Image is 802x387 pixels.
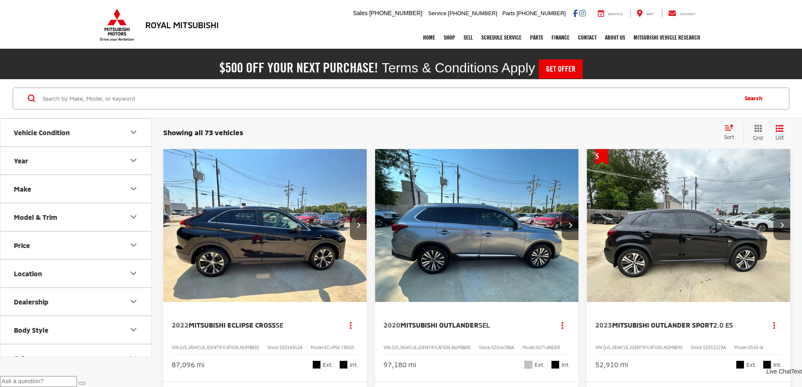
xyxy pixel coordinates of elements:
[180,345,259,350] span: [US_VEHICLE_IDENTIFICATION_NUMBER]
[766,368,791,375] span: Live Chat
[172,360,205,370] div: 87,096 mi
[219,62,378,74] h2: $500 off your next purchase!
[42,88,736,109] input: Search by Make, Model, or Keyword
[595,320,759,330] a: 2023Mitsubishi Outlander Sport2.0 ES
[128,155,139,165] div: Year
[0,232,152,259] button: PricePrice
[14,128,70,136] div: Vehicle Condition
[0,119,152,146] button: Vehicle ConditionVehicle Condition
[98,8,136,41] img: Mitsubishi
[536,345,560,350] span: OUTLANDER
[579,10,586,16] a: Instagram: Click to visit our Instagram page
[0,147,152,174] button: YearYear
[526,27,547,48] a: Parts: Opens in a new tab
[763,360,771,369] span: Black
[753,134,763,141] span: Grid
[769,124,790,141] button: List View
[743,124,769,141] button: Grid View
[0,316,152,344] button: Body StyleBody Style
[128,353,139,363] div: Color
[428,10,446,16] span: Service
[381,60,535,75] span: Terms & Conditions Apply
[311,345,324,350] span: Model:
[459,27,477,48] a: Sell
[448,10,497,16] span: [PHONE_NUMBER]
[128,296,139,307] div: Dealership
[440,27,459,48] a: Shop
[128,325,139,335] div: Body Style
[691,345,703,350] span: Stock:
[384,345,392,350] span: VIN:
[323,361,333,369] span: Ext.
[369,10,422,16] span: [PHONE_NUMBER]
[551,360,560,369] span: Black
[555,318,570,332] button: Actions
[172,321,189,329] span: 2022
[773,322,775,328] span: dropdown dots
[0,344,152,372] button: ColorColor
[479,345,491,350] span: Stock:
[646,12,653,16] span: Map
[128,240,139,250] div: Price
[612,321,713,329] span: Mitsubishi Outlander Sport
[0,260,152,287] button: LocationLocation
[339,360,348,369] span: Black
[629,27,704,48] a: Mitsubishi Vehicle Research
[384,360,416,370] div: 97,180 mi
[267,345,280,350] span: Stock:
[384,321,400,329] span: 2020
[353,10,368,16] span: Sales
[14,213,57,221] div: Model & Trim
[573,10,578,16] a: Facebook: Click to visit our Facebook page
[163,149,368,302] a: 2022 Mitsubishi Eclipse Cross SE2022 Mitsubishi Eclipse Cross SE2022 Mitsubishi Eclipse Cross SE2...
[276,321,283,329] span: SE
[736,88,775,109] button: Search
[592,9,629,18] a: Service
[14,185,31,193] div: Make
[14,298,48,306] div: Dealership
[766,368,791,376] a: Live Chat
[746,361,757,369] span: Ext.
[586,149,791,302] div: 2023 Mitsubishi Outlander Sport 2.0 ES 0
[713,321,733,329] span: 2.0 ES
[773,211,790,240] button: Next image
[163,149,368,302] div: 2022 Mitsubishi Eclipse Cross SE 0
[145,20,219,29] h3: Royal Mitsubishi
[350,322,352,328] span: dropdown dots
[163,149,368,303] img: 2022 Mitsubishi Eclipse Cross SE
[736,360,744,369] span: Labrador Black Pearl
[630,9,660,18] a: Map
[703,345,726,350] span: SZ015223A
[517,10,566,16] span: [PHONE_NUMBER]
[574,27,601,48] a: Contact
[375,149,579,303] img: 2020 Mitsubishi Outlander SEL
[539,59,583,79] a: Get Offer
[767,318,782,332] button: Actions
[720,124,743,141] button: Select sort value
[601,27,629,48] a: About Us
[350,361,358,369] span: Int.
[375,149,579,302] div: 2020 Mitsubishi Outlander SEL 0
[791,368,802,376] a: Text
[662,9,702,18] a: Contact
[419,27,440,48] a: Home
[324,345,354,350] span: ECLIPSE CROSS
[14,326,48,334] div: Body Style
[0,203,152,231] button: Model & TrimModel & Trim
[128,212,139,222] div: Model & Trim
[502,10,515,16] span: Parts
[163,128,243,136] span: Showing all 73 vehicles
[522,345,536,350] span: Model:
[603,345,682,350] span: [US_VEHICLE_IDENTIFICATION_NUMBER]
[392,345,471,350] span: [US_VEHICLE_IDENTIFICATION_NUMBER]
[350,211,367,240] button: Next image
[775,134,784,141] span: List
[0,288,152,315] button: DealershipDealership
[14,157,28,165] div: Year
[477,27,526,48] a: Schedule Service: Opens in a new tab
[79,382,85,384] button: Send
[14,241,30,249] div: Price
[586,149,791,303] img: 2023 Mitsubishi Outlander Sport 2.0 ES
[14,354,31,362] div: Color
